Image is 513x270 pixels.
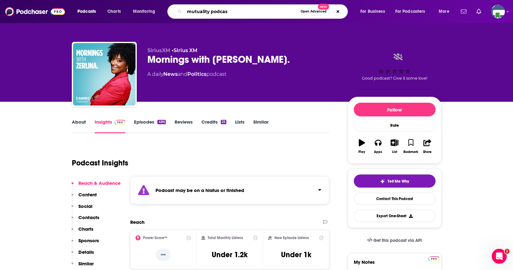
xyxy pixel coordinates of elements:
h3: Under 1.2k [212,250,248,259]
input: Search podcasts, credits, & more... [185,7,298,17]
span: SiriusXM [147,47,170,53]
a: Show notifications dropdown [474,6,484,17]
a: Show notifications dropdown [458,6,469,17]
button: Open AdvancedNew [298,8,329,15]
div: Play [358,150,365,154]
button: open menu [73,7,104,17]
label: My Notes [354,259,436,270]
button: open menu [356,7,393,17]
a: About [72,119,86,133]
span: Podcasts [77,7,96,16]
h2: Total Monthly Listens [208,236,243,240]
button: Share [419,135,435,158]
section: Click to expand status details [130,176,329,204]
img: Podchaser Pro [428,256,439,261]
a: Lists [235,119,244,133]
button: Content [72,192,97,203]
img: User Profile [491,5,505,18]
button: Apps [370,135,386,158]
button: Play [354,135,370,158]
a: Similar [253,119,269,133]
button: Sponsors [72,238,99,249]
span: and [178,71,187,77]
span: More [439,7,449,16]
p: Sponsors [78,238,99,243]
p: Similar [78,261,94,267]
button: Reach & Audience [72,180,121,192]
div: Search podcasts, credits, & more... [173,4,354,19]
a: Contact This Podcast [354,193,436,205]
a: Charts [103,7,125,17]
span: Open Advanced [301,10,327,13]
a: Pro website [428,255,439,261]
div: Apps [374,150,382,154]
span: Logged in as KCMedia [491,5,505,18]
span: New [318,4,329,10]
img: tell me why sparkle [380,179,385,184]
button: open menu [391,7,434,17]
p: Charts [78,226,93,232]
span: For Podcasters [395,7,425,16]
div: A daily podcast [147,71,226,78]
span: 1 [505,249,510,254]
div: 486 [157,120,165,124]
span: Tell Me Why [387,179,409,184]
img: Podchaser Pro [115,120,126,125]
a: Get this podcast via API [362,233,427,248]
div: Rate [354,119,436,132]
button: Details [72,249,94,261]
div: Good podcast? Give it some love! [348,47,441,86]
span: Monitoring [133,7,155,16]
span: • [172,47,197,53]
a: Credits25 [201,119,226,133]
div: 25 [221,120,226,124]
button: List [386,135,402,158]
h2: Reach [130,219,145,225]
button: Charts [72,226,93,238]
div: Bookmark [403,150,418,154]
a: News [163,71,178,77]
div: List [392,150,397,154]
p: -- [156,248,171,261]
img: Mornings with Zerlina. [73,43,136,106]
h2: Power Score™ [143,236,167,240]
p: Reach & Audience [78,180,121,186]
button: open menu [129,7,163,17]
div: Share [423,150,432,154]
a: Episodes486 [134,119,165,133]
a: InsightsPodchaser Pro [95,119,126,133]
button: Social [72,203,92,215]
p: Content [78,192,97,198]
p: Social [78,203,92,209]
p: Details [78,249,94,255]
button: Contacts [72,214,99,226]
button: Bookmark [403,135,419,158]
a: Sirius XM [174,47,197,53]
p: Contacts [78,214,99,220]
button: open menu [434,7,457,17]
strong: Podcast may be on a hiatus or finished [155,187,244,193]
span: Get this podcast via API [373,238,422,243]
button: tell me why sparkleTell Me Why [354,174,436,188]
a: Reviews [175,119,193,133]
button: Follow [354,103,436,116]
h3: Under 1k [281,250,311,259]
button: Export One-Sheet [354,210,436,222]
button: Show profile menu [491,5,505,18]
span: Good podcast? Give it some love! [362,76,427,81]
h2: New Episode Listens [274,236,309,240]
img: Podchaser - Follow, Share and Rate Podcasts [5,6,65,17]
a: Politics [187,71,206,77]
iframe: Intercom live chat [492,249,507,264]
span: For Business [360,7,385,16]
span: Charts [107,7,121,16]
h1: Podcast Insights [72,158,128,168]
